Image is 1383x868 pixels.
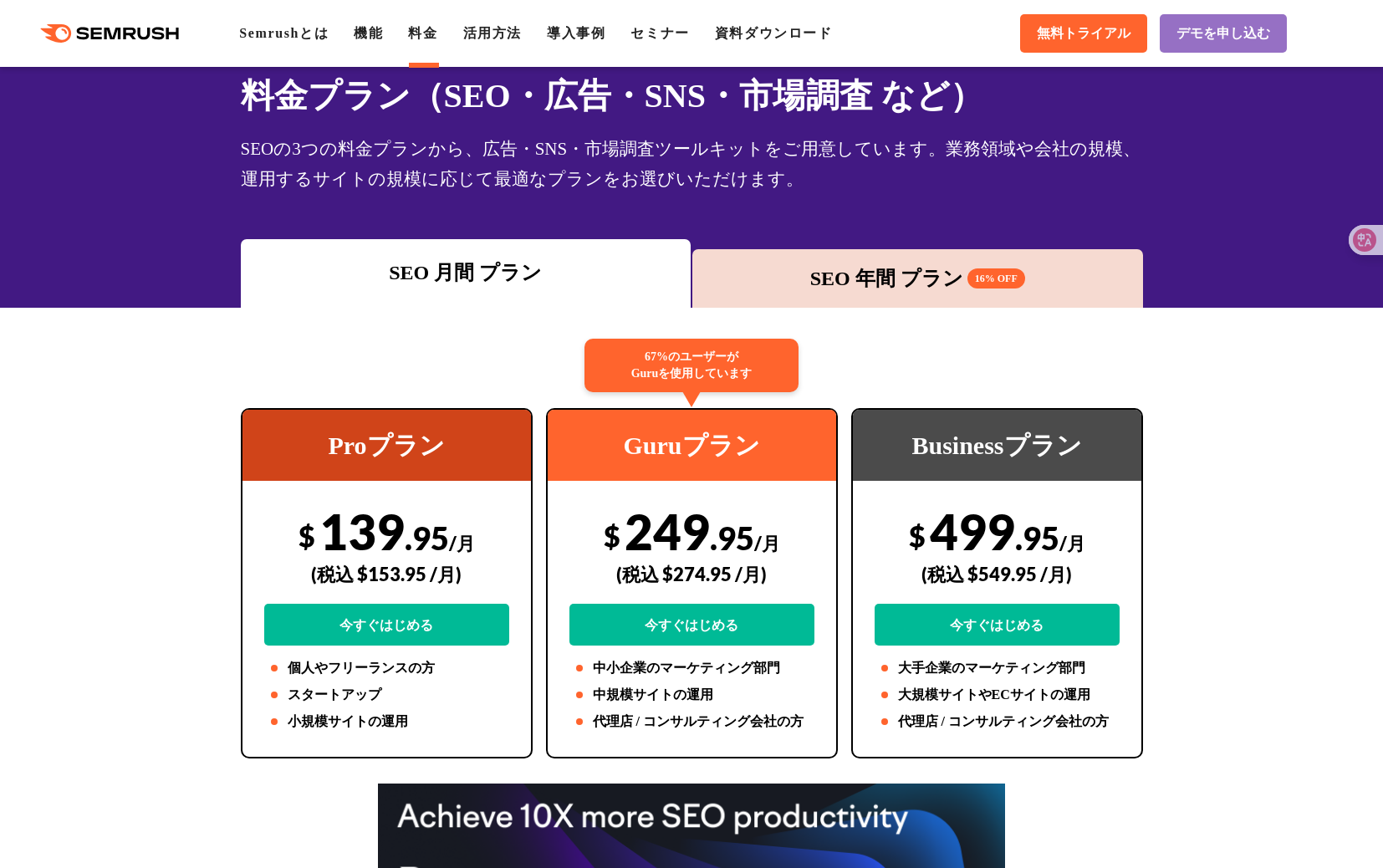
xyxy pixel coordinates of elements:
[875,658,1120,678] li: 大手企業のマーケティング部門
[909,518,926,553] span: $
[242,410,531,481] div: Proプラン
[249,258,683,288] div: SEO 月間 プラン
[569,685,814,705] li: 中規模サイトの運用
[569,544,814,604] div: (税込 $274.95 /月)
[264,502,509,646] div: 139
[875,544,1120,604] div: (税込 $549.95 /月)
[1037,25,1130,43] span: 無料トライアル
[547,26,605,40] a: 導入事例
[569,604,814,646] a: 今すぐはじめる
[710,518,754,557] span: .95
[569,658,814,678] li: 中小企業のマーケティング部門
[1160,14,1287,53] a: デモを申し込む
[241,134,1143,194] div: SEOの3つの料金プランから、広告・SNS・市場調査ツールキットをご用意しています。業務領域や会社の規模、運用するサイトの規模に応じて最適なプランをお選びいただけます。
[354,26,383,40] a: 機能
[584,339,799,392] div: 67%のユーザーが Guruを使用しています
[967,268,1025,288] span: 16% OFF
[264,544,509,604] div: (税込 $153.95 /月)
[449,532,475,554] span: /月
[701,263,1135,294] div: SEO 年間 プラン
[1059,532,1085,554] span: /月
[875,712,1120,732] li: 代理店 / コンサルティング会社の方
[264,685,509,705] li: スタートアップ
[1020,14,1147,53] a: 無料トライアル
[853,410,1141,481] div: Businessプラン
[1015,518,1059,557] span: .95
[569,712,814,732] li: 代理店 / コンサルティング会社の方
[264,712,509,732] li: 小規模サイトの運用
[264,604,509,646] a: 今すぐはじめる
[630,26,689,40] a: セミナー
[754,532,780,554] span: /月
[241,71,1143,120] h1: 料金プラン（SEO・広告・SNS・市場調査 など）
[875,604,1120,646] a: 今すぐはじめる
[604,518,620,553] span: $
[239,26,329,40] a: Semrushとは
[264,658,509,678] li: 個人やフリーランスの方
[405,518,449,557] span: .95
[875,685,1120,705] li: 大規模サイトやECサイトの運用
[1176,25,1270,43] span: デモを申し込む
[875,502,1120,646] div: 499
[463,26,522,40] a: 活用方法
[548,410,836,481] div: Guruプラン
[299,518,315,553] span: $
[569,502,814,646] div: 249
[715,26,833,40] a: 資料ダウンロード
[408,26,437,40] a: 料金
